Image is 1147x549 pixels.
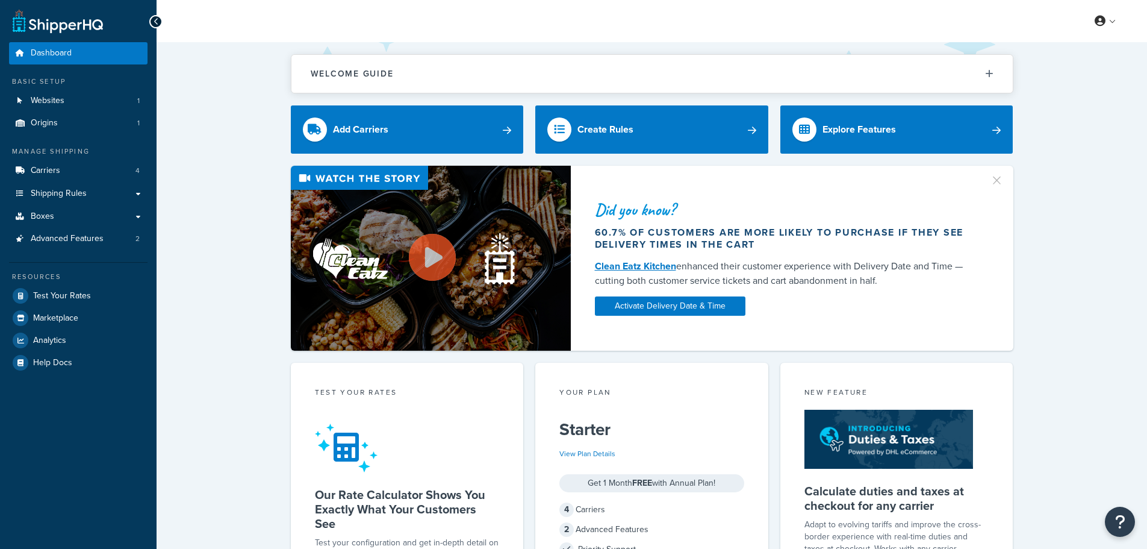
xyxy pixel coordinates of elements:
span: 1 [137,118,140,128]
div: Did you know? [595,201,975,218]
a: Websites1 [9,90,148,112]
span: 4 [559,503,574,517]
span: Analytics [33,336,66,346]
span: 4 [135,166,140,176]
h5: Calculate duties and taxes at checkout for any carrier [804,484,989,513]
span: Help Docs [33,358,72,368]
div: Your Plan [559,387,744,401]
button: Welcome Guide [291,55,1013,93]
li: Websites [9,90,148,112]
div: Manage Shipping [9,146,148,157]
span: 2 [135,234,140,244]
div: Add Carriers [333,121,388,138]
div: Get 1 Month with Annual Plan! [559,474,744,492]
a: Origins1 [9,112,148,134]
div: Carriers [559,501,744,518]
a: Advanced Features2 [9,228,148,250]
a: Add Carriers [291,105,524,154]
span: Boxes [31,212,54,222]
a: Marketplace [9,307,148,329]
img: Video thumbnail [291,166,571,351]
div: 60.7% of customers are more likely to purchase if they see delivery times in the cart [595,227,975,251]
div: New Feature [804,387,989,401]
span: 2 [559,522,574,537]
div: Test your rates [315,387,500,401]
strong: FREE [632,477,652,489]
div: Create Rules [577,121,633,138]
span: Websites [31,96,64,106]
div: Advanced Features [559,521,744,538]
span: 1 [137,96,140,106]
span: Dashboard [31,48,72,58]
a: Test Your Rates [9,285,148,307]
div: Explore Features [822,121,896,138]
span: Carriers [31,166,60,176]
span: Shipping Rules [31,189,87,199]
a: Analytics [9,330,148,351]
div: Resources [9,272,148,282]
h2: Welcome Guide [311,69,394,78]
span: Advanced Features [31,234,104,244]
a: Clean Eatz Kitchen [595,259,676,273]
li: Advanced Features [9,228,148,250]
a: Activate Delivery Date & Time [595,296,745,316]
li: Origins [9,112,148,134]
div: enhanced their customer experience with Delivery Date and Time — cutting both customer service ti... [595,259,975,288]
a: Create Rules [535,105,768,154]
span: Origins [31,118,58,128]
a: Carriers4 [9,160,148,182]
a: Boxes [9,205,148,228]
h5: Starter [559,420,744,439]
a: Dashboard [9,42,148,64]
button: Open Resource Center [1105,507,1135,537]
h5: Our Rate Calculator Shows You Exactly What Your Customers See [315,488,500,531]
a: Explore Features [780,105,1013,154]
a: Shipping Rules [9,183,148,205]
span: Marketplace [33,313,78,324]
a: View Plan Details [559,448,615,459]
span: Test Your Rates [33,291,91,301]
li: Carriers [9,160,148,182]
div: Basic Setup [9,77,148,87]
a: Help Docs [9,352,148,374]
